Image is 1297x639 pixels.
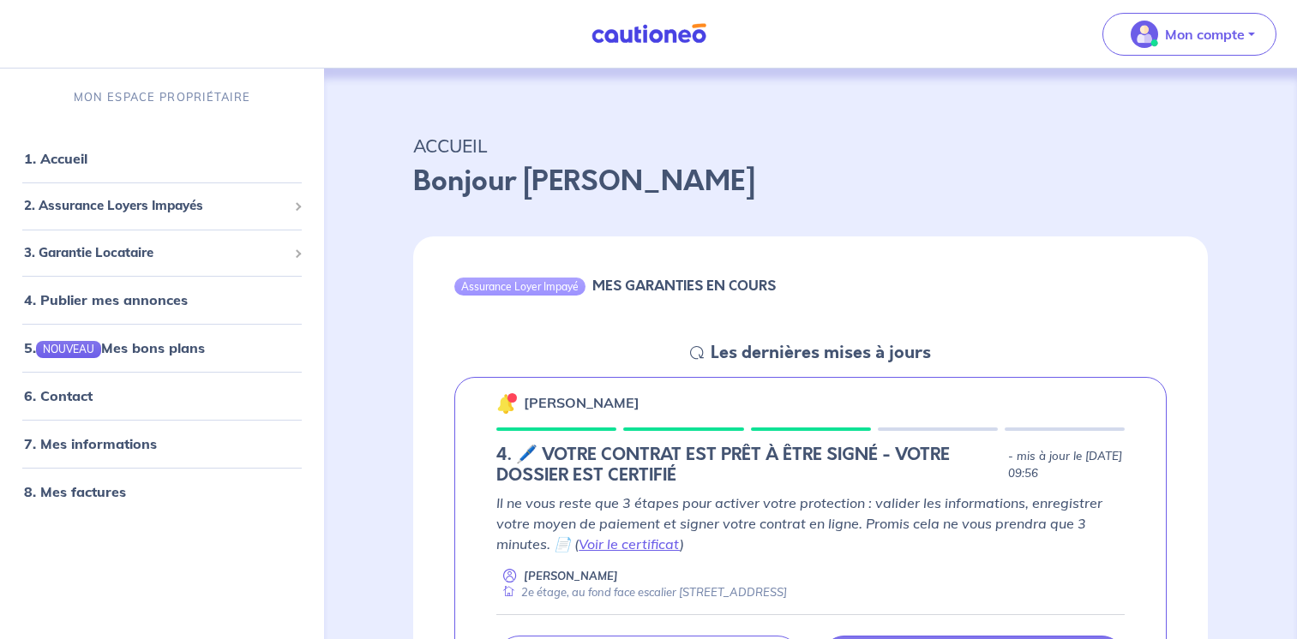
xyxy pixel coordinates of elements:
[7,427,317,461] div: 7. Mes informations
[579,535,680,552] a: Voir le certificat
[711,343,931,363] h5: Les dernières mises à jours
[24,339,205,356] a: 5.NOUVEAUMes bons plans
[524,392,639,413] p: [PERSON_NAME]
[24,483,126,500] a: 8. Mes factures
[24,196,287,216] span: 2. Assurance Loyers Impayés
[454,278,585,295] div: Assurance Loyer Impayé
[24,150,87,167] a: 1. Accueil
[1102,13,1276,56] button: illu_account_valid_menu.svgMon compte
[7,189,317,223] div: 2. Assurance Loyers Impayés
[7,236,317,270] div: 3. Garantie Locataire
[592,278,776,294] h6: MES GARANTIES EN COURS
[24,435,157,452] a: 7. Mes informations
[24,243,287,263] span: 3. Garantie Locataire
[413,130,1208,161] p: ACCUEIL
[7,379,317,413] div: 6. Contact
[1131,21,1158,48] img: illu_account_valid_menu.svg
[496,393,517,414] img: 🔔
[7,283,317,317] div: 4. Publier mes annonces
[496,493,1125,554] p: Il ne vous reste que 3 étapes pour activer votre protection : valider les informations, enregistr...
[496,584,787,600] div: 2e étage, au fond face escalier [STREET_ADDRESS]
[7,141,317,176] div: 1. Accueil
[74,89,250,105] p: MON ESPACE PROPRIÉTAIRE
[496,445,1125,486] div: state: CONTRACT-INFO-IN-PROGRESS, Context: NEW,CHOOSE-CERTIFICATE,ALONE,LESSOR-DOCUMENTS
[7,331,317,365] div: 5.NOUVEAUMes bons plans
[496,445,1001,486] h5: 4. 🖊️ VOTRE CONTRAT EST PRÊT À ÊTRE SIGNÉ - VOTRE DOSSIER EST CERTIFIÉ
[1165,24,1245,45] p: Mon compte
[24,291,188,308] a: 4. Publier mes annonces
[24,387,93,404] a: 6. Contact
[585,23,713,45] img: Cautioneo
[7,475,317,509] div: 8. Mes factures
[524,568,618,584] p: [PERSON_NAME]
[1008,448,1125,482] p: - mis à jour le [DATE] 09:56
[413,161,1208,202] p: Bonjour [PERSON_NAME]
